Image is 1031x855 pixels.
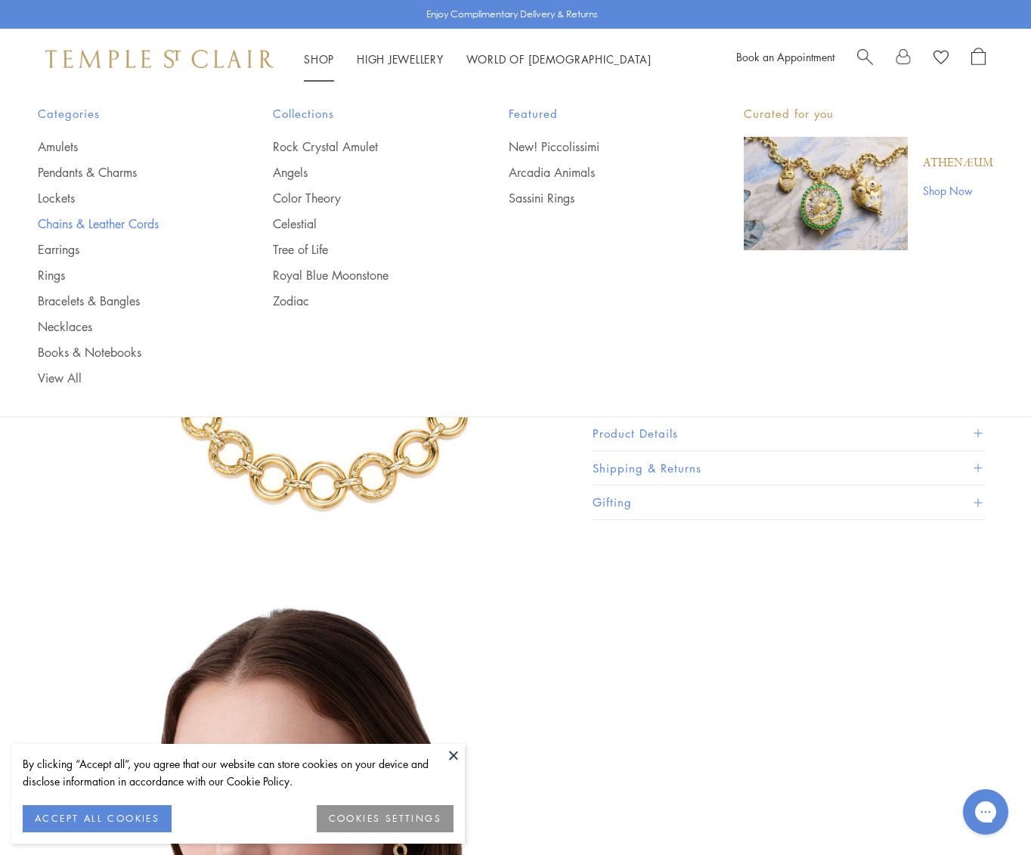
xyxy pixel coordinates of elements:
a: View All [38,370,212,386]
button: Product Details [593,417,986,451]
div: By clicking “Accept all”, you agree that our website can store cookies on your device and disclos... [23,755,454,790]
nav: Main navigation [304,50,652,69]
a: Celestial [273,215,447,232]
img: Temple St. Clair [45,50,274,68]
a: Angels [273,164,447,181]
a: Arcadia Animals [509,164,683,181]
a: Shop Now [923,182,993,199]
a: Books & Notebooks [38,344,212,361]
iframe: Gorgias live chat messenger [955,784,1016,840]
a: Lockets [38,190,212,206]
a: Bracelets & Bangles [38,293,212,309]
a: Sassini Rings [509,190,683,206]
a: ShopShop [304,51,334,67]
a: Tree of Life [273,241,447,258]
a: Book an Appointment [736,49,834,64]
span: Categories [38,104,212,123]
a: Search [857,48,873,70]
span: Collections [273,104,447,123]
a: Royal Blue Moonstone [273,267,447,283]
a: Pendants & Charms [38,164,212,181]
a: Zodiac [273,293,447,309]
a: View Wishlist [933,48,949,70]
a: Color Theory [273,190,447,206]
a: Rock Crystal Amulet [273,138,447,155]
button: Shipping & Returns [593,451,986,485]
p: Enjoy Complimentary Delivery & Returns [426,7,598,22]
button: Gifting [593,485,986,519]
a: Athenæum [923,155,993,172]
a: World of [DEMOGRAPHIC_DATA]World of [DEMOGRAPHIC_DATA] [466,51,652,67]
a: Earrings [38,241,212,258]
a: Chains & Leather Cords [38,215,212,232]
p: Curated for you [744,104,993,123]
a: Open Shopping Bag [971,48,986,70]
button: ACCEPT ALL COOKIES [23,805,172,832]
a: High JewelleryHigh Jewellery [357,51,444,67]
a: New! Piccolissimi [509,138,683,155]
a: Rings [38,267,212,283]
span: Featured [509,104,683,123]
a: Necklaces [38,318,212,335]
button: COOKIES SETTINGS [317,805,454,832]
a: Amulets [38,138,212,155]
